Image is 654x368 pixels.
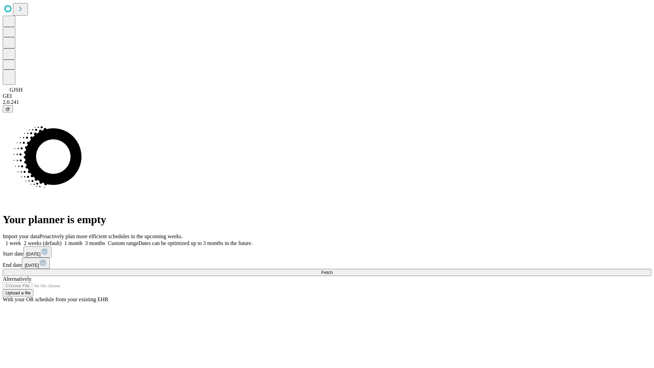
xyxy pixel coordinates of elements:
span: [DATE] [26,251,41,257]
span: GJSH [10,87,22,93]
span: 1 week [5,240,21,246]
span: 3 months [85,240,105,246]
button: [DATE] [22,258,50,269]
span: Alternatively [3,276,31,282]
h1: Your planner is empty [3,213,651,226]
span: [DATE] [25,263,39,268]
div: End date [3,258,651,269]
span: Import your data [3,233,40,239]
span: With your OR schedule from your existing EHR [3,296,108,302]
div: 2.0.241 [3,99,651,105]
span: Custom range [108,240,138,246]
span: Fetch [321,270,332,275]
span: 2 weeks (default) [24,240,62,246]
div: GEI [3,93,651,99]
div: Start date [3,246,651,258]
button: Fetch [3,269,651,276]
button: [DATE] [24,246,51,258]
span: Dates can be optimized up to 3 months in the future. [138,240,252,246]
span: 1 month [64,240,82,246]
button: @ [3,105,13,112]
span: @ [5,106,10,111]
span: Proactively plan more efficient schedules in the upcoming weeks. [40,233,183,239]
button: Upload a file [3,289,33,296]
